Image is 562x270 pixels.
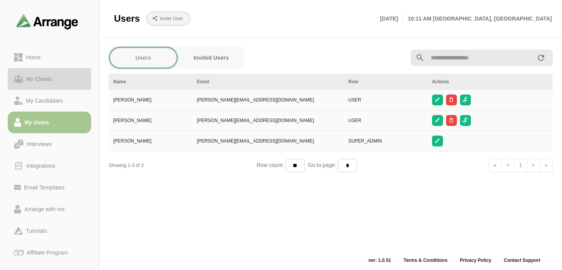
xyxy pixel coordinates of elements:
div: My Clients [23,74,55,84]
span: Users [114,13,140,24]
a: Email Templates [8,177,91,198]
span: Go to page: [305,162,338,168]
div: Actions [432,78,548,85]
img: arrangeai-name-small-logo.4d2b8aee.svg [16,14,78,29]
div: Arrange with me [21,205,68,214]
i: appended action [536,53,546,62]
div: USER [348,117,423,124]
b: Invite User [159,16,183,21]
a: My Clients [8,68,91,90]
div: Role [348,78,423,85]
a: Privacy Policy [454,257,498,263]
div: [PERSON_NAME] [113,138,188,144]
div: Email [197,78,339,85]
div: [PERSON_NAME] [113,117,188,124]
div: Interviews [24,139,55,149]
button: Invite User [146,12,190,26]
div: Tutorials [23,226,50,236]
p: [DATE] [380,14,403,23]
div: [PERSON_NAME][EMAIL_ADDRESS][DOMAIN_NAME] [197,117,339,124]
div: [PERSON_NAME] [113,96,188,103]
button: Invited Users [178,48,244,67]
a: Contact Support [498,257,546,263]
a: Home [8,46,91,68]
span: Row count: [257,162,285,168]
div: SUPER_ADMIN [348,138,423,144]
div: Affiliate Program [24,248,71,257]
a: My Users [8,112,91,133]
div: Integrations [23,161,59,170]
div: Email Templates [21,183,67,192]
button: Users [110,48,176,67]
p: 10:11 AM [GEOGRAPHIC_DATA], [GEOGRAPHIC_DATA] [403,14,552,23]
div: USER [348,96,423,103]
a: Terms & Conditions [397,257,453,263]
a: Interviews [8,133,91,155]
a: My Candidates [8,90,91,112]
div: [PERSON_NAME][EMAIL_ADDRESS][DOMAIN_NAME] [197,96,339,103]
div: My Users [21,118,52,127]
div: Name [113,78,188,85]
div: Showing 1-3 of 3 [109,162,257,169]
a: Tutorials [8,220,91,242]
a: Integrations [8,155,91,177]
div: My Candidates [23,96,66,105]
span: ver: 1.0.51 [362,257,398,263]
a: Affiliate Program [8,242,91,263]
div: [PERSON_NAME][EMAIL_ADDRESS][DOMAIN_NAME] [197,138,339,144]
a: Arrange with me [8,198,91,220]
a: Users [109,46,178,69]
div: Home [23,53,44,62]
